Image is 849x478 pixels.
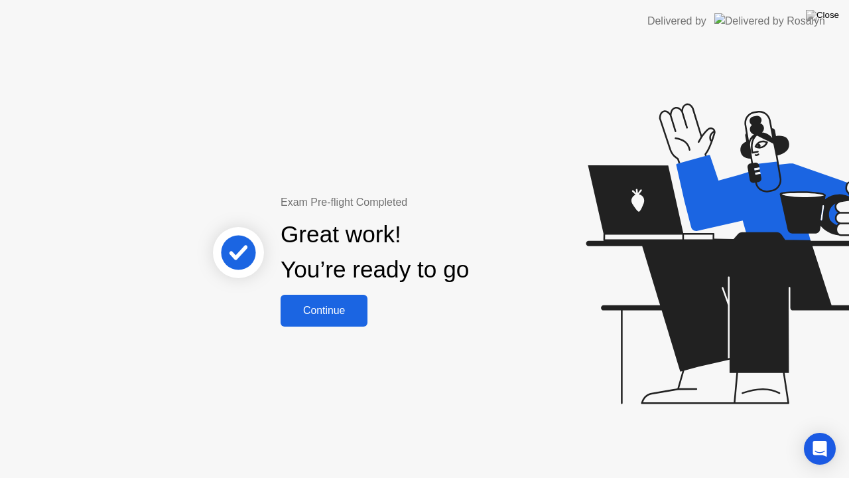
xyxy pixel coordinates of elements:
div: Continue [285,305,363,317]
div: Exam Pre-flight Completed [281,195,555,210]
img: Delivered by Rosalyn [714,13,825,29]
div: Great work! You’re ready to go [281,217,469,287]
div: Open Intercom Messenger [804,433,836,465]
img: Close [806,10,839,21]
button: Continue [281,295,367,327]
div: Delivered by [647,13,706,29]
